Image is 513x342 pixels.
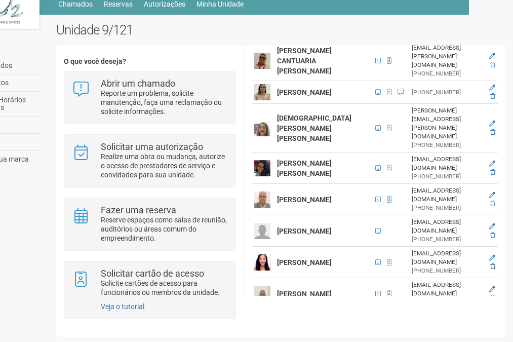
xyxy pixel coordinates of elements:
[490,200,495,207] a: Excluir membro
[412,204,483,212] div: [PHONE_NUMBER]
[489,192,495,199] a: Editar membro
[277,258,332,267] strong: [PERSON_NAME]
[254,84,270,100] img: user.png
[412,44,483,69] div: [EMAIL_ADDRESS][PERSON_NAME][DOMAIN_NAME]
[277,47,332,75] strong: [PERSON_NAME] CANTUARIA [PERSON_NAME]
[490,294,495,301] a: Excluir membro
[64,58,235,65] h4: O que você deseja?
[277,227,332,235] strong: [PERSON_NAME]
[254,53,270,69] img: user.png
[490,93,495,100] a: Excluir membro
[101,215,228,243] p: Reserve espaços como salas de reunião, auditórios ou áreas comum do empreendimento.
[277,290,332,298] strong: [PERSON_NAME]
[489,53,495,60] a: Editar membro
[490,169,495,176] a: Excluir membro
[412,249,483,267] div: [EMAIL_ADDRESS][DOMAIN_NAME]
[101,89,228,116] p: Reporte um problema, solicite manutenção, faça uma reclamação ou solicite informações.
[412,106,483,141] div: [PERSON_NAME][EMAIL_ADDRESS][PERSON_NAME][DOMAIN_NAME]
[412,69,483,78] div: [PHONE_NUMBER]
[277,196,332,204] strong: [PERSON_NAME]
[412,186,483,204] div: [EMAIL_ADDRESS][DOMAIN_NAME]
[254,223,270,239] img: user.png
[72,206,227,243] a: Fazer uma reserva Reserve espaços como salas de reunião, auditórios ou áreas comum do empreendime...
[412,88,483,97] div: [PHONE_NUMBER]
[489,84,495,91] a: Editar membro
[101,302,144,311] a: Veja o tutorial
[101,279,228,297] p: Solicite cartões de acesso para funcionários ou membros da unidade.
[254,160,270,176] img: user.png
[254,286,270,302] img: user.png
[489,160,495,167] a: Editar membro
[72,269,227,297] a: Solicitar cartão de acesso Solicite cartões de acesso para funcionários ou membros da unidade.
[412,218,483,235] div: [EMAIL_ADDRESS][DOMAIN_NAME]
[490,232,495,239] a: Excluir membro
[101,152,228,179] p: Realize uma obra ou mudança, autorize o acesso de prestadores de serviço e convidados para sua un...
[72,79,227,116] a: Abrir um chamado Reporte um problema, solicite manutenção, faça uma reclamação ou solicite inform...
[412,235,483,244] div: [PHONE_NUMBER]
[412,267,483,275] div: [PHONE_NUMBER]
[489,223,495,230] a: Editar membro
[101,141,203,152] strong: Solicitar uma autorização
[254,192,270,208] img: user.png
[490,61,495,68] a: Excluir membro
[490,263,495,270] a: Excluir membro
[412,141,483,149] div: [PHONE_NUMBER]
[412,155,483,172] div: [EMAIL_ADDRESS][DOMAIN_NAME]
[277,88,332,96] strong: [PERSON_NAME]
[277,159,332,177] strong: [PERSON_NAME] [PERSON_NAME]
[56,22,505,37] h2: Unidade 9/121
[412,172,483,181] div: [PHONE_NUMBER]
[101,78,175,89] strong: Abrir um chamado
[277,114,351,142] strong: [DEMOGRAPHIC_DATA][PERSON_NAME] [PERSON_NAME]
[412,281,483,298] div: [EMAIL_ADDRESS][DOMAIN_NAME]
[489,254,495,261] a: Editar membro
[254,254,270,271] img: user.png
[254,120,270,136] img: user.png
[489,286,495,293] a: Editar membro
[101,205,176,215] strong: Fazer uma reserva
[489,120,495,127] a: Editar membro
[490,129,495,136] a: Excluir membro
[101,268,204,279] strong: Solicitar cartão de acesso
[72,142,227,179] a: Solicitar uma autorização Realize uma obra ou mudança, autorize o acesso de prestadores de serviç...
